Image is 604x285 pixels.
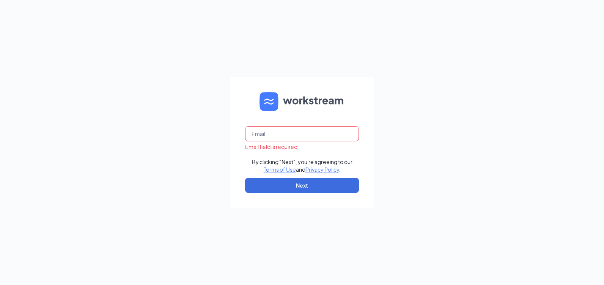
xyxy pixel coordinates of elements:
[305,166,339,173] a: Privacy Policy
[260,92,344,111] img: WS logo and Workstream text
[245,126,359,141] input: Email
[252,158,352,173] div: By clicking "Next", you're agreeing to our and .
[245,178,359,193] button: Next
[264,166,296,173] a: Terms of Use
[245,143,359,150] div: Email field is required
